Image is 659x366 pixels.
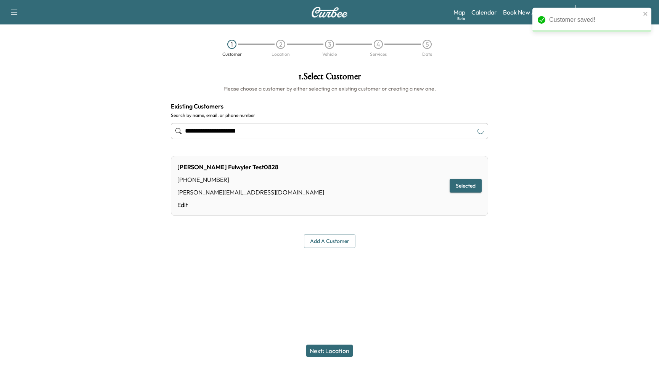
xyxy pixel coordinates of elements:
[453,8,465,17] a: MapBeta
[311,7,348,18] img: Curbee Logo
[171,112,488,118] label: Search by name, email, or phone number
[322,52,337,57] div: Vehicle
[471,8,497,17] a: Calendar
[643,11,648,17] button: close
[222,52,242,57] div: Customer
[304,234,355,248] button: Add a customer
[177,188,324,197] div: [PERSON_NAME][EMAIL_ADDRESS][DOMAIN_NAME]
[177,175,324,184] div: [PHONE_NUMBER]
[306,345,353,357] button: Next: Location
[227,40,236,49] div: 1
[450,179,482,193] button: Selected
[177,200,324,209] a: Edit
[422,52,432,57] div: Date
[171,102,488,111] h4: Existing Customers
[177,162,324,172] div: [PERSON_NAME] Fulwyler Test0828
[325,40,334,49] div: 3
[171,72,488,85] h1: 1 . Select Customer
[423,40,432,49] div: 5
[549,15,641,24] div: Customer saved!
[276,40,285,49] div: 2
[171,85,488,92] h6: Please choose a customer by either selecting an existing customer or creating a new one.
[370,52,387,57] div: Services
[457,16,465,21] div: Beta
[272,52,290,57] div: Location
[503,8,567,17] a: Book New Appointment
[374,40,383,49] div: 4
